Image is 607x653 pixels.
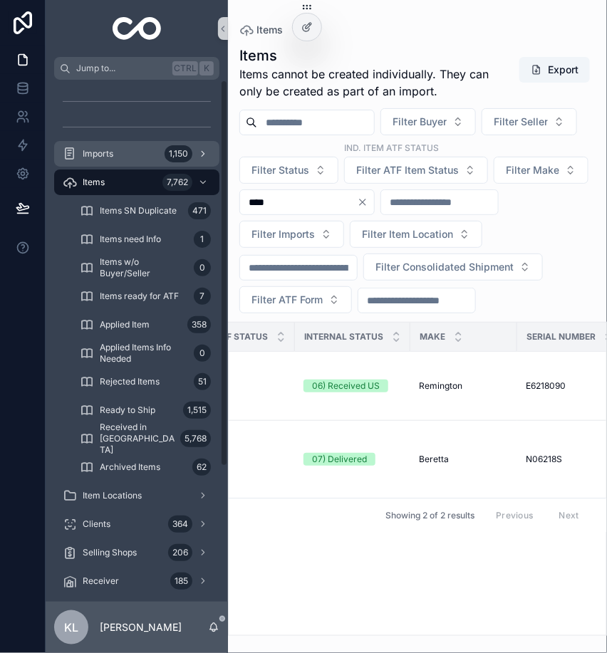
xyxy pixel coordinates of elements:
span: Items SN Duplicate [100,205,177,216]
span: Items w/o Buyer/Seller [100,256,188,279]
span: Items [256,23,283,37]
div: 1,150 [165,145,192,162]
button: Select Button [363,254,543,281]
span: Rejected Items [100,376,160,387]
span: Internal Status [304,331,383,343]
span: KL [64,619,78,636]
a: Beretta [419,454,509,465]
div: 358 [187,316,211,333]
span: Beretta [419,454,449,465]
a: Items SN Duplicate471 [71,198,219,224]
div: 1 [194,231,211,248]
a: Applied Items Info Needed0 [71,340,219,366]
span: Remington [419,380,462,392]
div: 5,768 [180,430,211,447]
span: Items [83,177,105,188]
div: 06) Received US [312,380,380,392]
span: Make [420,331,445,343]
span: N06218S [526,454,562,465]
span: Ready to Ship [100,404,155,416]
span: Selling Shops [83,547,137,558]
div: 07) Delivered [312,453,367,466]
a: Item Locations [54,483,219,508]
span: Jump to... [76,63,167,74]
div: 364 [168,516,192,533]
span: Filter Consolidated Shipment [375,260,514,274]
a: Items w/o Buyer/Seller0 [71,255,219,281]
a: Items7,762 [54,169,219,195]
button: Select Button [239,157,338,184]
div: 62 [192,459,211,476]
span: Items ready for ATF [100,291,179,302]
span: Archived Items [100,461,160,473]
button: Export [519,57,590,83]
div: 0 [194,345,211,362]
a: Imports1,150 [54,141,219,167]
button: Select Button [482,108,577,135]
button: Jump to...CtrlK [54,57,219,80]
a: Rejected Items51 [71,369,219,395]
span: E6218090 [526,380,566,392]
p: [PERSON_NAME] [100,620,182,634]
button: Clear [357,197,374,208]
span: Received in [GEOGRAPHIC_DATA] [100,422,175,456]
button: Select Button [344,157,488,184]
span: Receiver [83,575,119,587]
button: Select Button [350,221,482,248]
div: 0 [194,259,211,276]
a: Received in [GEOGRAPHIC_DATA]5,768 [71,426,219,451]
span: Filter Imports [251,227,315,241]
h1: Items [239,46,489,66]
div: 185 [170,573,192,590]
div: 1,515 [183,402,211,419]
span: Filter ATF Item Status [356,163,459,177]
a: Items ready for ATF7 [71,283,219,309]
span: Serial Number [526,331,596,343]
a: Items need Info1 [71,226,219,252]
span: Filter Item Location [362,227,453,241]
span: K [201,63,212,74]
span: Applied Item [100,319,150,330]
span: Filter Seller [494,115,548,129]
a: 07) Delivered [303,453,402,466]
a: Selling Shops206 [54,540,219,565]
label: ind. Item ATF Status [344,141,439,154]
span: Filter Status [251,163,309,177]
span: Showing 2 of 2 results [385,510,474,521]
a: Receiver185 [54,568,219,594]
a: Clients364 [54,511,219,537]
a: Items [239,23,283,37]
a: Remington [419,380,509,392]
span: Filter Make [506,163,559,177]
button: Select Button [239,221,344,248]
span: Filter Buyer [393,115,447,129]
span: Items cannot be created individually. They can only be created as part of an import. [239,66,489,100]
span: Items need Info [100,234,161,245]
span: Applied Items Info Needed [100,342,188,365]
div: 51 [194,373,211,390]
div: 471 [188,202,211,219]
a: 06) Received US [303,380,402,392]
a: Archived Items62 [71,454,219,480]
span: Imports [83,148,113,160]
a: Applied Item358 [71,312,219,338]
div: 7,762 [162,174,192,191]
div: scrollable content [46,80,228,602]
span: Ctrl [172,61,198,75]
span: Clients [83,518,110,530]
div: 7 [194,288,211,305]
a: Ready to Ship1,515 [71,397,219,423]
div: 206 [168,544,192,561]
button: Select Button [380,108,476,135]
img: App logo [113,17,162,40]
span: Filter ATF Form [251,293,323,307]
span: Item Locations [83,490,142,501]
button: Select Button [239,286,352,313]
button: Select Button [494,157,588,184]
